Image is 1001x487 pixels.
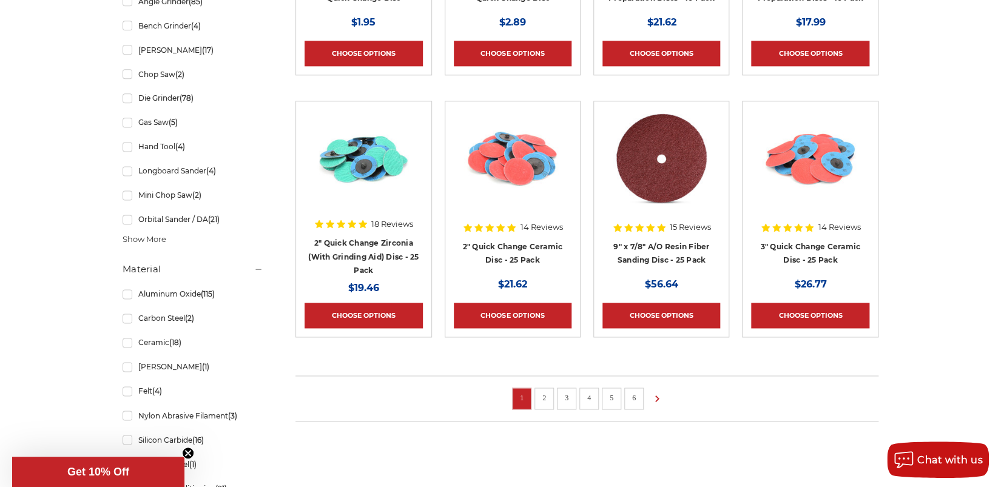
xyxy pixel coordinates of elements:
a: Aluminum Oxide [123,283,263,304]
a: Quick view [471,146,554,170]
a: Die Grinder [123,87,263,109]
span: (2) [175,70,184,79]
a: 2" Quick Change Zirconia (With Grinding Aid) Disc - 25 Pack [308,238,419,275]
a: Choose Options [602,41,720,66]
a: Chop Saw [123,64,263,85]
a: 3 inch ceramic roloc discs [751,110,869,227]
span: Chat with us [917,454,983,466]
a: Silicon Carbide [123,429,263,450]
span: (4) [152,386,162,395]
span: $17.99 [795,16,825,28]
a: Stainless Steel [123,453,263,474]
a: Quick view [769,146,852,170]
img: 3 inch ceramic roloc discs [762,110,859,207]
span: $21.62 [647,16,676,28]
button: Chat with us [887,442,989,478]
a: Mini Chop Saw [123,184,263,206]
a: Ceramic [123,332,263,353]
a: 9" x 7/8" Aluminum Oxide Resin Fiber Disc [602,110,720,227]
a: [PERSON_NAME] [123,356,263,377]
a: Choose Options [454,303,571,328]
span: (18) [169,338,181,347]
a: 2 [538,391,550,405]
img: 2 inch quick change sanding disc Ceramic [464,110,561,207]
span: $2.89 [499,16,526,28]
a: Choose Options [454,41,571,66]
span: $26.77 [794,278,826,290]
a: Choose Options [751,303,869,328]
span: (21) [208,215,220,224]
h5: Material [123,262,263,277]
div: Get 10% OffClose teaser [12,457,184,487]
span: (1) [202,362,209,371]
span: 14 Reviews [520,223,562,231]
a: 2" Quick Change Ceramic Disc - 25 Pack [462,242,562,265]
a: Bench Grinder [123,15,263,36]
a: Hand Tool [123,136,263,157]
a: Carbon Steel [123,307,263,329]
span: (2) [185,314,194,323]
span: (1) [189,459,197,468]
span: $21.62 [498,278,527,290]
span: (4) [175,142,185,151]
a: Quick view [322,146,405,170]
a: Choose Options [751,41,869,66]
span: $19.46 [348,282,379,294]
span: (3) [228,411,237,420]
a: Longboard Sander [123,160,263,181]
span: Get 10% Off [67,466,129,478]
span: (16) [192,435,204,444]
button: Close teaser [182,447,194,459]
span: (17) [202,45,214,55]
a: 3 [561,391,573,405]
a: Choose Options [305,303,422,328]
img: 2 inch zirconia plus grinding aid quick change disc [315,110,412,207]
a: 9" x 7/8" A/O Resin Fiber Sanding Disc - 25 Pack [613,242,709,265]
span: 15 Reviews [670,223,711,231]
a: 2 inch zirconia plus grinding aid quick change disc [305,110,422,227]
a: 5 [605,391,618,405]
span: $56.64 [645,278,678,290]
span: (115) [201,289,215,298]
span: (4) [206,166,216,175]
a: [PERSON_NAME] [123,39,263,61]
span: $1.95 [351,16,376,28]
span: (2) [192,190,201,200]
a: Gas Saw [123,112,263,133]
a: Choose Options [602,303,720,328]
span: (5) [169,118,178,127]
a: 3" Quick Change Ceramic Disc - 25 Pack [760,242,860,265]
span: (4) [191,21,201,30]
span: 18 Reviews [371,220,413,228]
a: 2 inch quick change sanding disc Ceramic [454,110,571,227]
img: 9" x 7/8" Aluminum Oxide Resin Fiber Disc [613,110,710,207]
a: 4 [583,391,595,405]
a: 1 [516,391,528,405]
span: 14 Reviews [818,223,860,231]
a: Felt [123,380,263,401]
span: (78) [180,93,194,102]
a: Orbital Sander / DA [123,209,263,230]
a: Choose Options [305,41,422,66]
span: Show More [123,233,166,246]
a: 6 [628,391,640,405]
a: Nylon Abrasive Filament [123,405,263,426]
a: Quick view [619,146,703,170]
